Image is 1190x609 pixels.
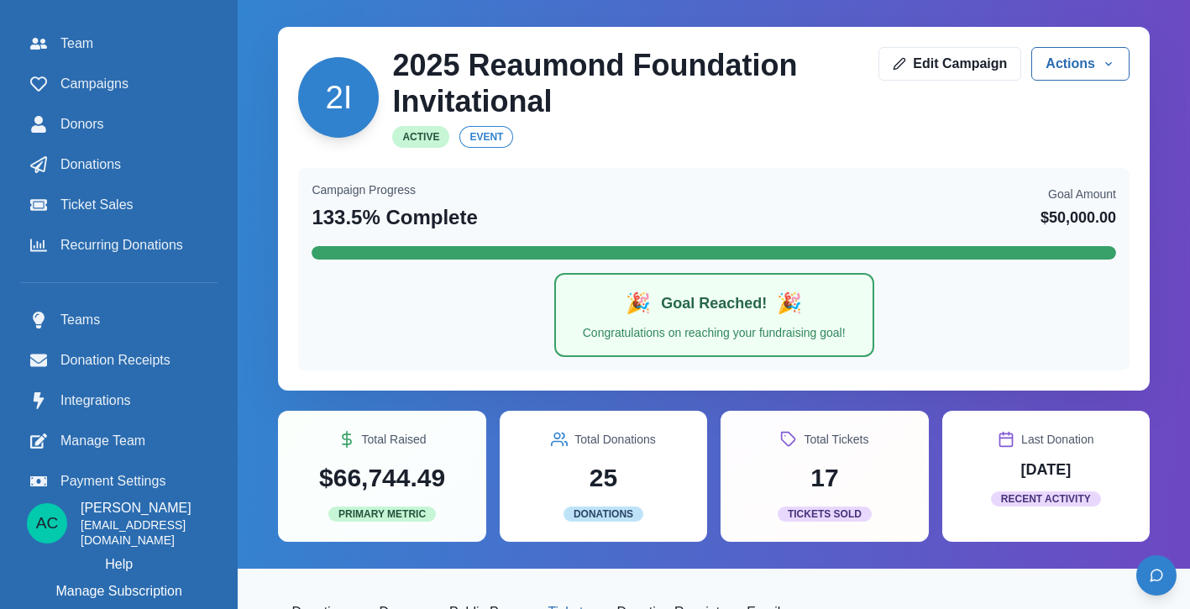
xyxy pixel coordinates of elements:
[778,507,872,522] span: Tickets Sold
[810,459,838,496] p: 17
[1048,186,1116,203] p: Goal Amount
[991,491,1101,507] span: Recent Activity
[362,431,427,449] p: Total Raised
[564,507,643,522] span: Donations
[574,431,656,449] p: Total Donations
[60,155,121,175] span: Donations
[20,384,218,417] a: Integrations
[36,515,59,531] div: Alyssa Cassata
[20,303,218,337] a: Teams
[878,47,1021,81] a: Edit Campaign
[60,310,100,330] span: Teams
[60,114,104,134] span: Donors
[392,126,449,148] span: Active
[56,581,182,601] p: Manage Subscription
[328,507,436,522] span: Primary Metric
[20,465,218,498] a: Payment Settings
[392,47,865,119] h2: 2025 Reaumond Foundation Invitational
[60,471,165,491] span: Payment Settings
[325,81,352,113] div: 2025 Reaumond Foundation Invitational
[60,391,131,411] span: Integrations
[1031,47,1130,81] button: Actions
[81,518,211,548] p: [EMAIL_ADDRESS][DOMAIN_NAME]
[105,554,133,575] a: Help
[81,498,211,518] p: [PERSON_NAME]
[777,288,802,318] p: celebration
[1136,555,1177,596] button: Open chat
[60,431,145,451] span: Manage Team
[1041,207,1116,229] p: $50,000.00
[319,459,445,496] p: $66,744.49
[60,34,93,54] span: Team
[60,195,134,215] span: Ticket Sales
[661,295,767,313] p: Goal Reached!
[20,148,218,181] a: Donations
[576,325,852,342] p: Congratulations on reaching your fundraising goal!
[60,74,128,94] span: Campaigns
[20,228,218,262] a: Recurring Donations
[20,67,218,101] a: Campaigns
[459,126,513,148] span: event
[20,424,218,458] a: Manage Team
[20,108,218,141] a: Donors
[60,235,183,255] span: Recurring Donations
[804,431,868,449] p: Total Tickets
[1021,431,1093,449] p: Last Donation
[20,27,218,60] a: Team
[1020,459,1071,481] p: [DATE]
[312,202,477,233] p: 133.5 % Complete
[60,350,170,370] span: Donation Receipts
[312,181,416,199] p: Campaign Progress
[590,459,617,496] p: 25
[626,288,651,318] p: celebration
[20,344,218,377] a: Donation Receipts
[20,188,218,222] a: Ticket Sales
